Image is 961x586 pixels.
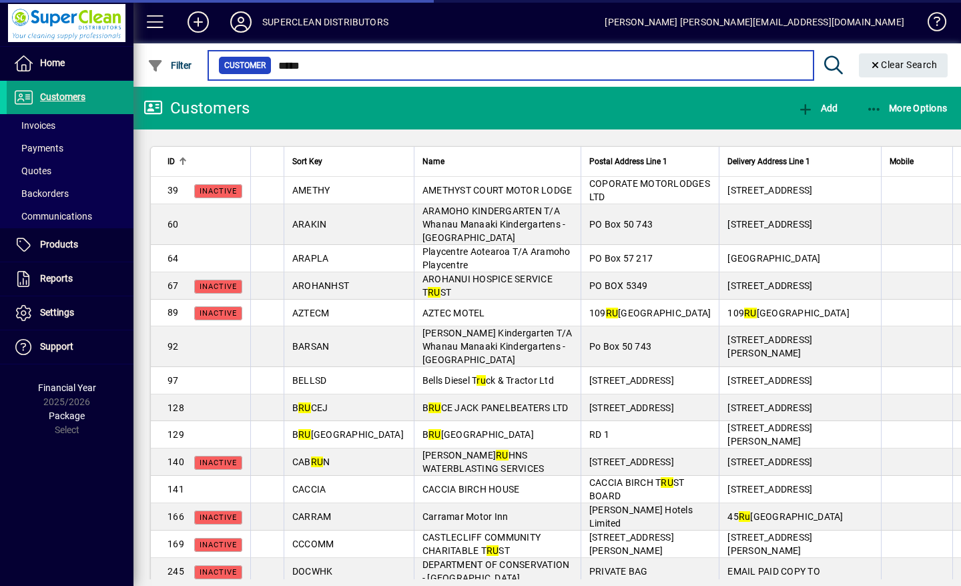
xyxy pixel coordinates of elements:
em: RU [487,545,499,556]
span: AROHANUI HOSPICE SERVICE T ST [422,274,553,298]
span: [GEOGRAPHIC_DATA] [727,253,820,264]
em: RU [428,402,441,413]
div: SUPERCLEAN DISTRIBUTORS [262,11,388,33]
span: Clear Search [870,59,938,70]
span: Add [797,103,838,113]
span: PO Box 50 743 [589,219,653,230]
span: EMAIL PAID COPY TO [727,566,820,577]
em: RU [661,477,673,488]
span: Carramar Motor Inn [422,511,509,522]
span: ARAMOHO KINDERGARTEN T/A Whanau Manaaki Kindergartens - [GEOGRAPHIC_DATA] [422,206,566,243]
em: RU [496,450,509,461]
span: Settings [40,307,74,318]
span: CCCOMM [292,539,334,549]
a: Quotes [7,160,133,182]
span: CACCIA BIRCH T ST BOARD [589,477,685,501]
span: BARSAN [292,341,330,352]
em: Ru [739,511,751,522]
span: Support [40,341,73,352]
button: Clear [859,53,948,77]
span: Backorders [13,188,69,199]
span: 109 [GEOGRAPHIC_DATA] [727,308,850,318]
span: 45 [GEOGRAPHIC_DATA] [727,511,843,522]
span: DEPARTMENT OF CONSERVATION - [GEOGRAPHIC_DATA] [422,559,570,583]
span: Postal Address Line 1 [589,154,667,169]
span: [STREET_ADDRESS] [727,484,812,495]
span: [STREET_ADDRESS] [589,457,674,467]
span: 166 [168,511,184,522]
span: 67 [168,280,179,291]
span: [STREET_ADDRESS] [727,185,812,196]
em: RU [606,308,619,318]
span: [STREET_ADDRESS] [727,375,812,386]
span: Quotes [13,166,51,176]
span: [STREET_ADDRESS][PERSON_NAME] [727,532,812,556]
em: RU [744,308,757,318]
span: Invoices [13,120,55,131]
span: B CE JACK PANELBEATERS LTD [422,402,569,413]
span: Package [49,410,85,421]
span: PRIVATE BAG [589,566,648,577]
button: Profile [220,10,262,34]
span: [STREET_ADDRESS][PERSON_NAME] [727,334,812,358]
span: Financial Year [38,382,96,393]
span: [STREET_ADDRESS] [727,280,812,291]
span: AZTEC MOTEL [422,308,485,318]
span: [STREET_ADDRESS] [727,219,812,230]
span: Inactive [200,309,237,318]
span: Reports [40,273,73,284]
span: Playcentre Aotearoa T/A Aramoho Playcentre [422,246,571,270]
span: [STREET_ADDRESS] [589,375,674,386]
span: Inactive [200,568,237,577]
span: 141 [168,484,184,495]
span: ID [168,154,175,169]
span: Inactive [200,459,237,467]
span: CASTLECLIFF COMMUNITY CHARITABLE T ST [422,532,541,556]
em: ru [476,375,486,386]
a: Communications [7,205,133,228]
span: CACCIA [292,484,326,495]
span: CACCIA BIRCH HOUSE [422,484,520,495]
span: [STREET_ADDRESS][PERSON_NAME] [589,532,674,556]
span: 97 [168,375,179,386]
span: Mobile [890,154,914,169]
span: [STREET_ADDRESS] [589,402,674,413]
a: Invoices [7,114,133,137]
span: B [GEOGRAPHIC_DATA] [422,429,534,440]
span: [STREET_ADDRESS] [727,457,812,467]
span: AMETHYST COURT MOTOR LODGE [422,185,573,196]
span: Inactive [200,541,237,549]
span: RD 1 [589,429,609,440]
span: Name [422,154,444,169]
span: [PERSON_NAME] HNS WATERBLASTING SERVICES [422,450,545,474]
button: Add [794,96,841,120]
span: [PERSON_NAME] Kindergarten T/A Whanau Manaaki Kindergartens - [GEOGRAPHIC_DATA] [422,328,573,365]
a: Backorders [7,182,133,205]
span: ARAPLA [292,253,329,264]
span: 169 [168,539,184,549]
span: BELLSD [292,375,327,386]
span: 245 [168,566,184,577]
span: Customer [224,59,266,72]
a: Reports [7,262,133,296]
span: More Options [866,103,948,113]
span: 64 [168,253,179,264]
span: 92 [168,341,179,352]
span: COPORATE MOTORLODGES LTD [589,178,710,202]
span: B [GEOGRAPHIC_DATA] [292,429,404,440]
span: ARAKIN [292,219,327,230]
a: Products [7,228,133,262]
span: Customers [40,91,85,102]
span: 89 [168,307,179,318]
em: RU [311,457,324,467]
div: ID [168,154,242,169]
span: 60 [168,219,179,230]
a: Home [7,47,133,80]
span: Payments [13,143,63,154]
span: 39 [168,185,179,196]
em: RU [428,429,441,440]
button: Filter [144,53,196,77]
span: PO BOX 5349 [589,280,648,291]
span: Inactive [200,282,237,291]
a: Settings [7,296,133,330]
